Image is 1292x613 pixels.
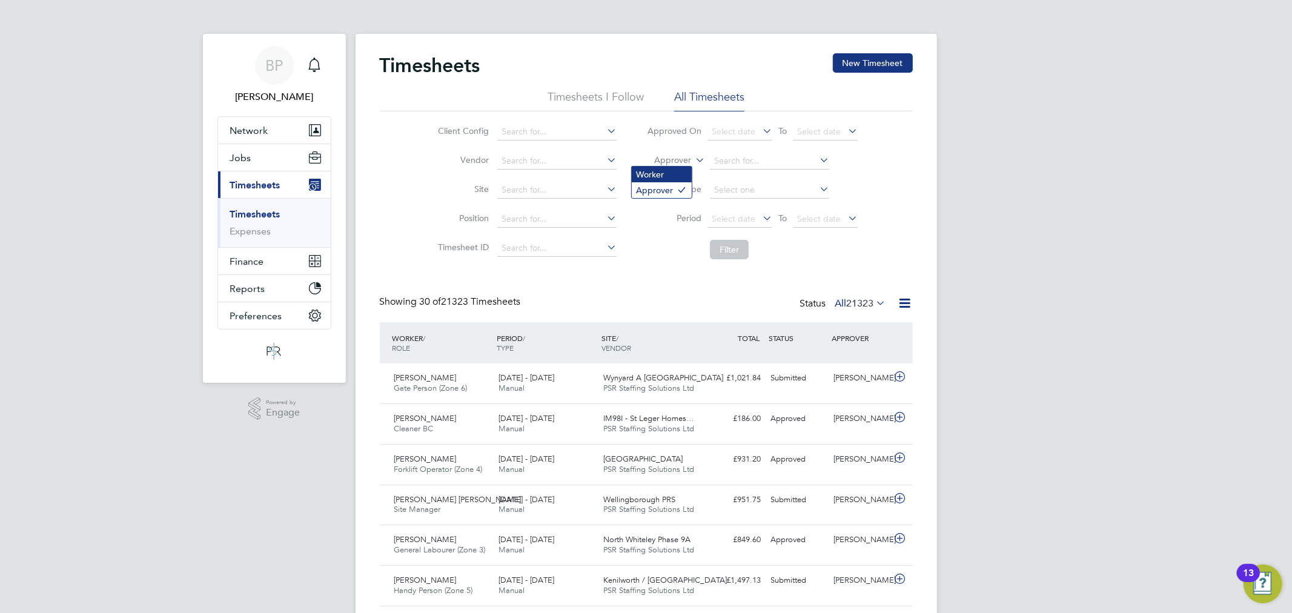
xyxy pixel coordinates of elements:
[703,571,766,591] div: £1,497.13
[603,454,683,464] span: [GEOGRAPHIC_DATA]
[230,179,280,191] span: Timesheets
[230,125,268,136] span: Network
[380,53,480,78] h2: Timesheets
[217,46,331,104] a: BP[PERSON_NAME]
[603,545,694,555] span: PSR Staffing Solutions Ltd
[766,530,829,550] div: Approved
[380,296,523,308] div: Showing
[703,530,766,550] div: £849.60
[499,464,525,474] span: Manual
[603,373,723,383] span: Wynyard A [GEOGRAPHIC_DATA]
[710,182,829,199] input: Select one
[266,408,300,418] span: Engage
[394,494,522,505] span: [PERSON_NAME] [PERSON_NAME]
[829,449,892,469] div: [PERSON_NAME]
[766,449,829,469] div: Approved
[499,413,554,423] span: [DATE] - [DATE]
[603,413,694,423] span: IM98I - St Leger Homes…
[497,124,617,141] input: Search for...
[703,490,766,510] div: £951.75
[647,125,701,136] label: Approved On
[497,153,617,170] input: Search for...
[394,534,457,545] span: [PERSON_NAME]
[847,297,874,310] span: 21323
[499,454,554,464] span: [DATE] - [DATE]
[499,373,554,383] span: [DATE] - [DATE]
[499,423,525,434] span: Manual
[632,167,692,182] li: Worker
[218,144,331,171] button: Jobs
[394,454,457,464] span: [PERSON_NAME]
[797,213,841,224] span: Select date
[434,242,489,253] label: Timesheet ID
[766,409,829,429] div: Approved
[712,126,755,137] span: Select date
[394,575,457,585] span: [PERSON_NAME]
[494,327,598,359] div: PERIOD
[712,213,755,224] span: Select date
[829,327,892,349] div: APPROVER
[738,333,760,343] span: TOTAL
[829,571,892,591] div: [PERSON_NAME]
[394,585,473,595] span: Handy Person (Zone 5)
[230,152,251,164] span: Jobs
[394,413,457,423] span: [PERSON_NAME]
[833,53,913,73] button: New Timesheet
[423,333,426,343] span: /
[263,342,285,361] img: psrsolutions-logo-retina.png
[230,225,271,237] a: Expenses
[775,123,790,139] span: To
[499,575,554,585] span: [DATE] - [DATE]
[218,198,331,247] div: Timesheets
[230,283,265,294] span: Reports
[829,368,892,388] div: [PERSON_NAME]
[603,423,694,434] span: PSR Staffing Solutions Ltd
[499,585,525,595] span: Manual
[434,154,489,165] label: Vendor
[1244,565,1282,603] button: Open Resource Center, 13 new notifications
[829,409,892,429] div: [PERSON_NAME]
[703,409,766,429] div: £186.00
[394,464,483,474] span: Forklift Operator (Zone 4)
[497,182,617,199] input: Search for...
[394,545,486,555] span: General Labourer (Zone 3)
[497,211,617,228] input: Search for...
[218,117,331,144] button: Network
[603,585,694,595] span: PSR Staffing Solutions Ltd
[497,240,617,257] input: Search for...
[829,490,892,510] div: [PERSON_NAME]
[230,256,264,267] span: Finance
[217,342,331,361] a: Go to home page
[632,182,692,198] li: Approver
[647,213,701,224] label: Period
[603,504,694,514] span: PSR Staffing Solutions Ltd
[800,296,889,313] div: Status
[548,90,644,111] li: Timesheets I Follow
[218,275,331,302] button: Reports
[797,126,841,137] span: Select date
[598,327,703,359] div: SITE
[674,90,744,111] li: All Timesheets
[394,373,457,383] span: [PERSON_NAME]
[775,210,790,226] span: To
[835,297,886,310] label: All
[394,423,434,434] span: Cleaner BC
[248,397,300,420] a: Powered byEngage
[218,302,331,329] button: Preferences
[603,575,735,585] span: Kenilworth / [GEOGRAPHIC_DATA]…
[434,213,489,224] label: Position
[499,504,525,514] span: Manual
[230,208,280,220] a: Timesheets
[389,327,494,359] div: WORKER
[230,310,282,322] span: Preferences
[265,58,283,73] span: BP
[616,333,618,343] span: /
[523,333,525,343] span: /
[266,397,300,408] span: Powered by
[499,494,554,505] span: [DATE] - [DATE]
[710,240,749,259] button: Filter
[603,534,691,545] span: North Whiteley Phase 9A
[499,545,525,555] span: Manual
[637,154,691,167] label: Approver
[499,534,554,545] span: [DATE] - [DATE]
